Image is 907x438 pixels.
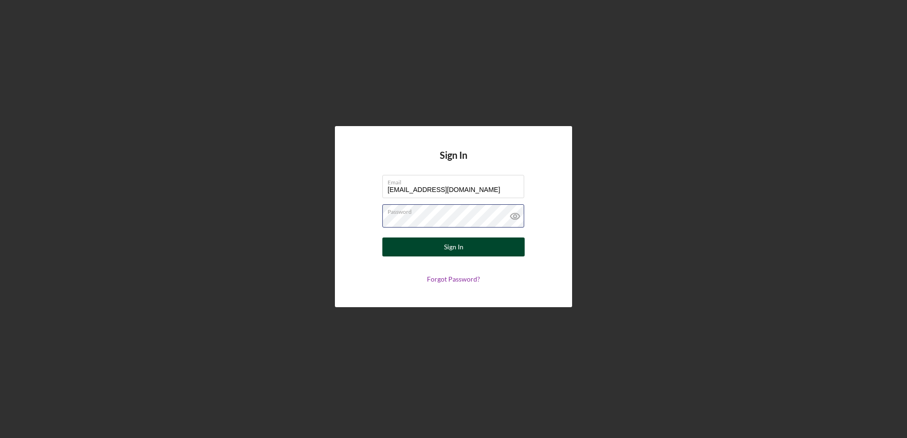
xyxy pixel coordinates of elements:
[382,237,525,256] button: Sign In
[388,175,524,186] label: Email
[388,205,524,215] label: Password
[427,275,480,283] a: Forgot Password?
[444,237,463,256] div: Sign In
[440,150,467,175] h4: Sign In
